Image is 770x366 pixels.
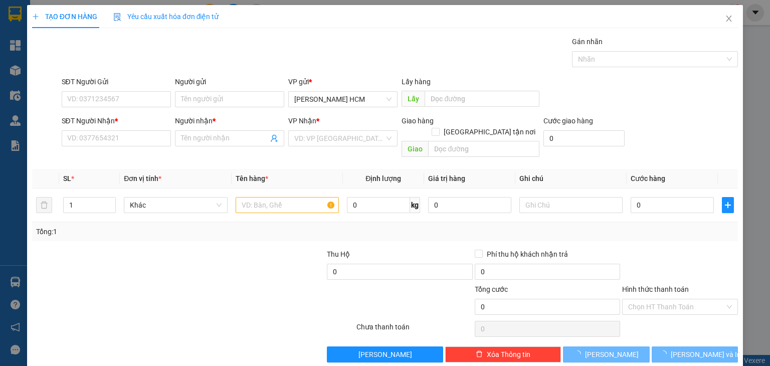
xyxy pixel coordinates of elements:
[574,350,585,357] span: loading
[32,13,39,20] span: plus
[288,76,398,87] div: VP gửi
[358,349,412,360] span: [PERSON_NAME]
[671,349,741,360] span: [PERSON_NAME] và In
[294,92,392,107] span: Trần Phú HCM
[428,197,511,213] input: 0
[130,198,221,213] span: Khác
[402,78,431,86] span: Lấy hàng
[270,134,278,142] span: user-add
[327,346,443,362] button: [PERSON_NAME]
[365,174,401,182] span: Định lượng
[487,349,530,360] span: Xóa Thông tin
[62,76,171,87] div: SĐT Người Gửi
[124,174,161,182] span: Đơn vị tính
[36,226,298,237] div: Tổng: 1
[475,285,508,293] span: Tổng cước
[652,346,738,362] button: [PERSON_NAME] và In
[36,197,52,213] button: delete
[585,349,639,360] span: [PERSON_NAME]
[722,201,733,209] span: plus
[660,350,671,357] span: loading
[622,285,689,293] label: Hình thức thanh toán
[476,350,483,358] span: delete
[175,115,284,126] div: Người nhận
[62,115,171,126] div: SĐT Người Nhận
[402,91,425,107] span: Lấy
[175,76,284,87] div: Người gửi
[722,197,734,213] button: plus
[402,141,428,157] span: Giao
[543,117,593,125] label: Cước giao hàng
[725,15,733,23] span: close
[563,346,650,362] button: [PERSON_NAME]
[63,174,71,182] span: SL
[445,346,561,362] button: deleteXóa Thông tin
[327,250,350,258] span: Thu Hộ
[32,13,97,21] span: TẠO ĐƠN HÀNG
[519,197,623,213] input: Ghi Chú
[572,38,603,46] label: Gán nhãn
[428,141,539,157] input: Dọc đường
[631,174,665,182] span: Cước hàng
[425,91,539,107] input: Dọc đường
[715,5,743,33] button: Close
[113,13,121,21] img: icon
[236,197,339,213] input: VD: Bàn, Ghế
[515,169,627,189] th: Ghi chú
[428,174,465,182] span: Giá trị hàng
[410,197,420,213] span: kg
[288,117,316,125] span: VP Nhận
[483,249,572,260] span: Phí thu hộ khách nhận trả
[236,174,268,182] span: Tên hàng
[402,117,434,125] span: Giao hàng
[355,321,473,339] div: Chưa thanh toán
[543,130,625,146] input: Cước giao hàng
[113,13,219,21] span: Yêu cầu xuất hóa đơn điện tử
[440,126,539,137] span: [GEOGRAPHIC_DATA] tận nơi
